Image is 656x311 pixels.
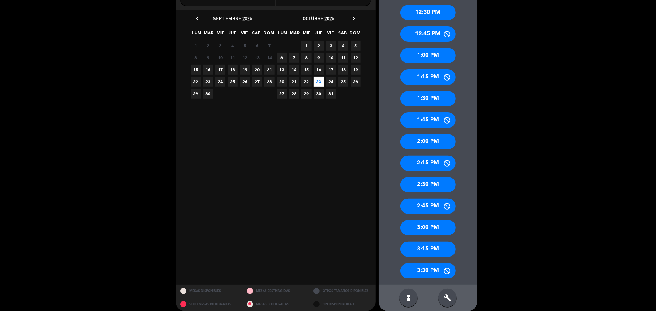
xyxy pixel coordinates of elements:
[400,69,456,85] div: 1:15 PM
[240,77,250,87] span: 26
[289,77,299,87] span: 21
[302,30,312,40] span: MIE
[264,53,275,63] span: 14
[191,65,201,75] span: 15
[277,89,287,99] span: 27
[191,41,201,51] span: 1
[242,298,309,311] div: MESAS BLOQUEADAS
[240,41,250,51] span: 5
[215,41,225,51] span: 3
[338,53,348,63] span: 11
[405,294,412,301] i: hourglass_full
[252,41,262,51] span: 6
[326,77,336,87] span: 24
[264,41,275,51] span: 7
[228,41,238,51] span: 4
[264,30,274,40] span: DOM
[338,30,348,40] span: SAB
[215,65,225,75] span: 17
[444,294,451,301] i: build
[301,41,312,51] span: 1
[400,134,456,149] div: 2:00 PM
[203,77,213,87] span: 23
[252,65,262,75] span: 20
[301,53,312,63] span: 8
[351,15,357,22] i: chevron_right
[400,242,456,257] div: 3:15 PM
[252,53,262,63] span: 13
[350,30,360,40] span: DOM
[400,220,456,235] div: 3:00 PM
[194,15,201,22] i: chevron_left
[338,41,348,51] span: 4
[326,41,336,51] span: 3
[203,65,213,75] span: 16
[326,65,336,75] span: 17
[277,65,287,75] span: 13
[400,199,456,214] div: 2:45 PM
[326,89,336,99] span: 31
[228,65,238,75] span: 18
[309,285,376,298] div: OTROS TAMAÑOS DIPONIBLES
[290,30,300,40] span: MAR
[289,89,299,99] span: 28
[277,77,287,87] span: 20
[314,53,324,63] span: 9
[400,177,456,192] div: 2:30 PM
[338,77,348,87] span: 25
[400,5,456,20] div: 12:30 PM
[400,26,456,42] div: 12:45 PM
[303,15,335,22] span: octubre 2025
[191,77,201,87] span: 22
[309,298,376,311] div: SIN DISPONIBILIDAD
[216,30,226,40] span: MIE
[400,91,456,106] div: 1:30 PM
[351,53,361,63] span: 12
[228,77,238,87] span: 25
[314,77,324,87] span: 23
[228,30,238,40] span: JUE
[400,112,456,128] div: 1:45 PM
[242,285,309,298] div: MESAS RESTRINGIDAS
[213,15,252,22] span: septiembre 2025
[240,30,250,40] span: VIE
[314,41,324,51] span: 2
[203,89,213,99] span: 30
[326,30,336,40] span: VIE
[301,89,312,99] span: 29
[240,65,250,75] span: 19
[351,65,361,75] span: 19
[215,77,225,87] span: 24
[240,53,250,63] span: 12
[203,41,213,51] span: 2
[252,77,262,87] span: 27
[264,65,275,75] span: 21
[400,48,456,63] div: 1:00 PM
[301,77,312,87] span: 22
[191,89,201,99] span: 29
[264,77,275,87] span: 28
[278,30,288,40] span: LUN
[289,65,299,75] span: 14
[338,65,348,75] span: 18
[203,53,213,63] span: 9
[351,77,361,87] span: 26
[400,155,456,171] div: 2:15 PM
[289,53,299,63] span: 7
[277,53,287,63] span: 6
[204,30,214,40] span: MAR
[228,53,238,63] span: 11
[326,53,336,63] span: 10
[176,298,242,311] div: SOLO MESAS BLOQUEADAS
[192,30,202,40] span: LUN
[191,53,201,63] span: 8
[176,285,242,298] div: MESAS DISPONIBLES
[351,41,361,51] span: 5
[301,65,312,75] span: 15
[215,53,225,63] span: 10
[314,30,324,40] span: JUE
[314,89,324,99] span: 30
[252,30,262,40] span: SAB
[314,65,324,75] span: 16
[400,263,456,278] div: 3:30 PM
